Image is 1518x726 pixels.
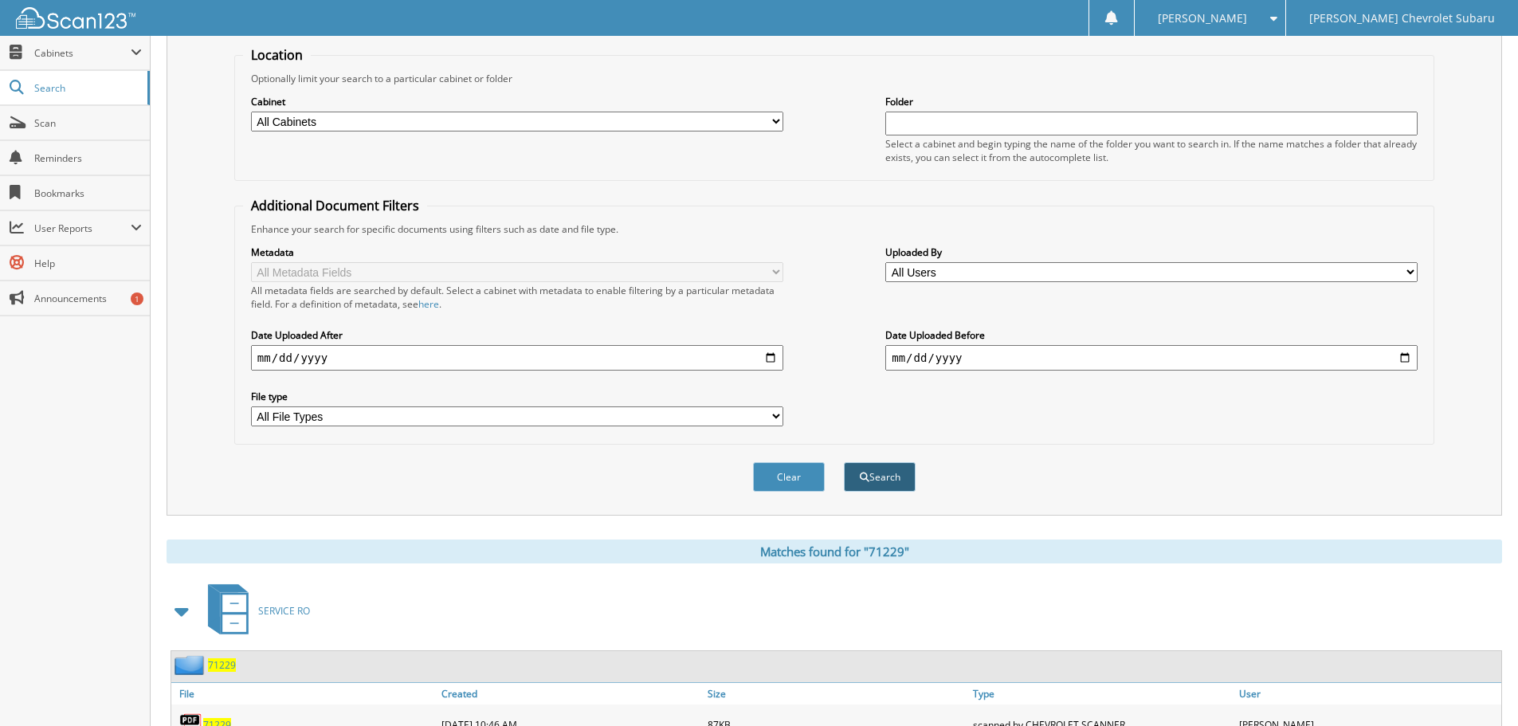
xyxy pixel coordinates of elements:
input: end [885,345,1418,371]
label: Uploaded By [885,245,1418,259]
div: Enhance your search for specific documents using filters such as date and file type. [243,222,1426,236]
button: Search [844,462,916,492]
a: Type [969,683,1235,704]
label: Cabinet [251,95,783,108]
label: Date Uploaded After [251,328,783,342]
label: Metadata [251,245,783,259]
span: SERVICE RO [258,604,310,618]
img: folder2.png [175,655,208,675]
img: scan123-logo-white.svg [16,7,135,29]
span: [PERSON_NAME] [1158,14,1247,23]
span: User Reports [34,222,131,235]
div: All metadata fields are searched by default. Select a cabinet with metadata to enable filtering b... [251,284,783,311]
div: 1 [131,292,143,305]
a: User [1235,683,1501,704]
iframe: Chat Widget [1438,649,1518,726]
label: File type [251,390,783,403]
span: Scan [34,116,142,130]
legend: Additional Document Filters [243,197,427,214]
div: Optionally limit your search to a particular cabinet or folder [243,72,1426,85]
legend: Location [243,46,311,64]
a: File [171,683,437,704]
span: Reminders [34,151,142,165]
span: Search [34,81,139,95]
span: Cabinets [34,46,131,60]
button: Clear [753,462,825,492]
span: [PERSON_NAME] Chevrolet Subaru [1309,14,1495,23]
input: start [251,345,783,371]
span: Help [34,257,142,270]
a: Size [704,683,970,704]
label: Folder [885,95,1418,108]
span: Bookmarks [34,186,142,200]
a: here [418,297,439,311]
span: Announcements [34,292,142,305]
div: Select a cabinet and begin typing the name of the folder you want to search in. If the name match... [885,137,1418,164]
label: Date Uploaded Before [885,328,1418,342]
a: Created [437,683,704,704]
a: 71229 [208,658,236,672]
div: Matches found for "71229" [167,540,1502,563]
a: SERVICE RO [198,579,310,642]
